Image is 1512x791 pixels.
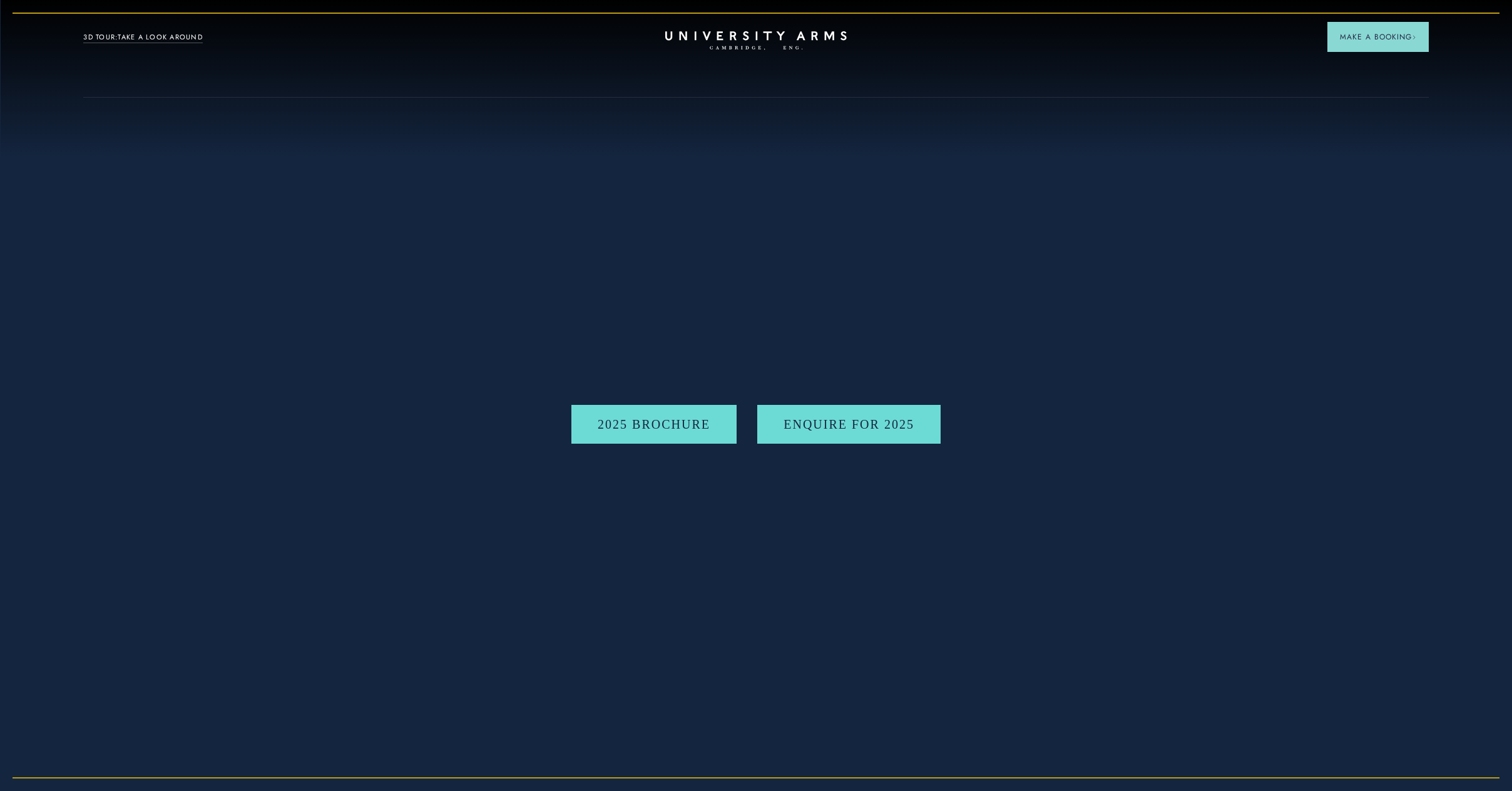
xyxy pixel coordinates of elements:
a: 3D TOUR:TAKE A LOOK AROUND [83,32,203,43]
span: Make a Booking [1340,31,1416,43]
a: Home [665,31,847,51]
img: Arrow icon [1412,35,1416,39]
a: Enquire for 2025 [757,405,941,444]
button: Make a BookingArrow icon [1327,22,1429,52]
a: 2025 BROCHURE [571,405,737,444]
